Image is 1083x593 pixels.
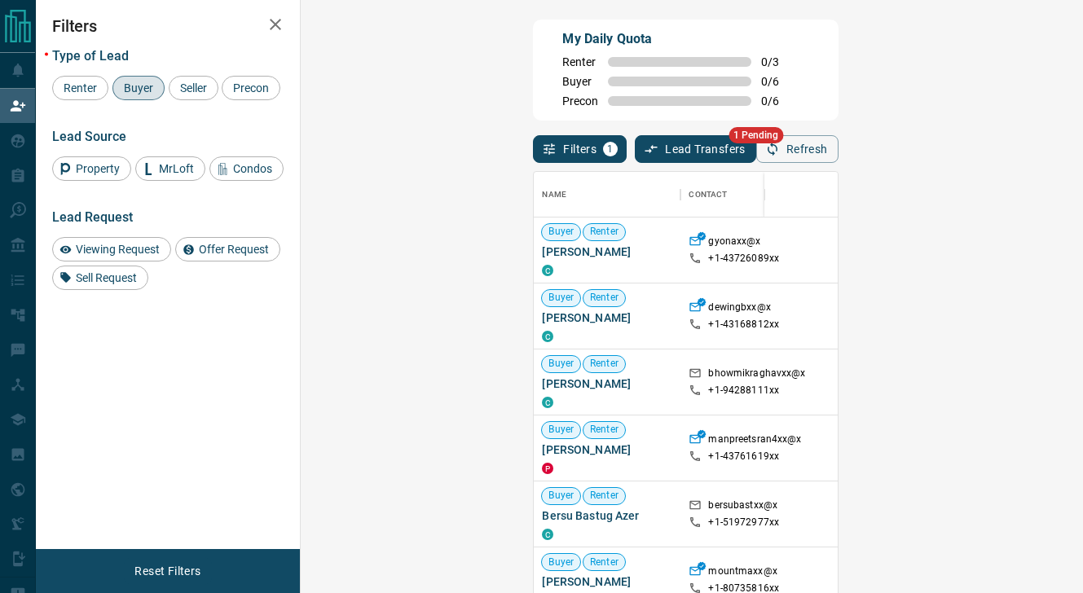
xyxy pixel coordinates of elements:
div: Viewing Request [52,237,171,261]
p: +1- 43726089xx [708,252,779,266]
button: Lead Transfers [635,135,756,163]
span: Property [70,162,125,175]
span: Renter [58,81,103,94]
span: [PERSON_NAME] [542,376,672,392]
span: Bersu Bastug Azer [542,507,672,524]
button: Refresh [756,135,839,163]
span: 0 / 6 [761,94,797,108]
span: Renter [583,357,625,371]
span: [PERSON_NAME] [542,573,672,590]
span: 0 / 3 [761,55,797,68]
div: Sell Request [52,266,148,290]
p: My Daily Quota [562,29,797,49]
p: mountmaxx@x [708,564,777,582]
div: Contact [680,172,811,217]
span: [PERSON_NAME] [542,310,672,326]
div: Precon [222,76,280,100]
span: Buyer [562,75,598,88]
div: Contact [689,172,727,217]
div: property.ca [542,463,553,474]
span: Offer Request [193,243,275,256]
span: Renter [562,55,598,68]
p: +1- 43168812xx [708,318,779,332]
div: Renter [52,76,108,100]
div: Property [52,156,131,181]
span: Renter [583,225,625,239]
h2: Filters [52,16,284,36]
p: dewingbxx@x [708,301,770,318]
span: Lead Request [52,209,133,225]
div: Offer Request [175,237,280,261]
button: Filters1 [533,135,627,163]
span: Renter [583,291,625,305]
span: Precon [227,81,275,94]
span: Buyer [542,489,580,503]
div: condos.ca [542,265,553,276]
span: Seller [174,81,213,94]
div: MrLoft [135,156,205,181]
span: Buyer [542,357,580,371]
span: Precon [562,94,598,108]
span: Viewing Request [70,243,165,256]
span: Renter [583,423,625,437]
span: Condos [227,162,278,175]
span: 0 / 6 [761,75,797,88]
span: 1 [605,143,616,155]
div: Seller [169,76,218,100]
span: Renter [583,556,625,569]
span: Buyer [542,225,580,239]
span: [PERSON_NAME] [542,441,672,458]
span: Renter [583,489,625,503]
p: +1- 94288111xx [708,384,779,398]
span: Sell Request [70,271,143,284]
span: [PERSON_NAME] [542,244,672,260]
span: Buyer [542,291,580,305]
span: Type of Lead [52,48,129,64]
p: bersubastxx@x [708,499,777,516]
div: condos.ca [542,529,553,540]
p: gyonaxx@x [708,235,760,252]
span: Buyer [118,81,159,94]
div: Condos [209,156,284,181]
div: condos.ca [542,397,553,408]
span: Buyer [542,423,580,437]
div: condos.ca [542,331,553,342]
div: Name [542,172,566,217]
p: bhowmikraghavxx@x [708,367,805,384]
div: Name [534,172,680,217]
span: MrLoft [153,162,200,175]
span: Lead Source [52,129,126,144]
p: manpreetsran4xx@x [708,433,801,450]
span: Buyer [542,556,580,569]
p: +1- 43761619xx [708,450,779,463]
div: Buyer [112,76,165,100]
p: +1- 51972977xx [708,516,779,529]
span: 1 Pending [729,127,783,143]
button: Reset Filters [124,557,211,585]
